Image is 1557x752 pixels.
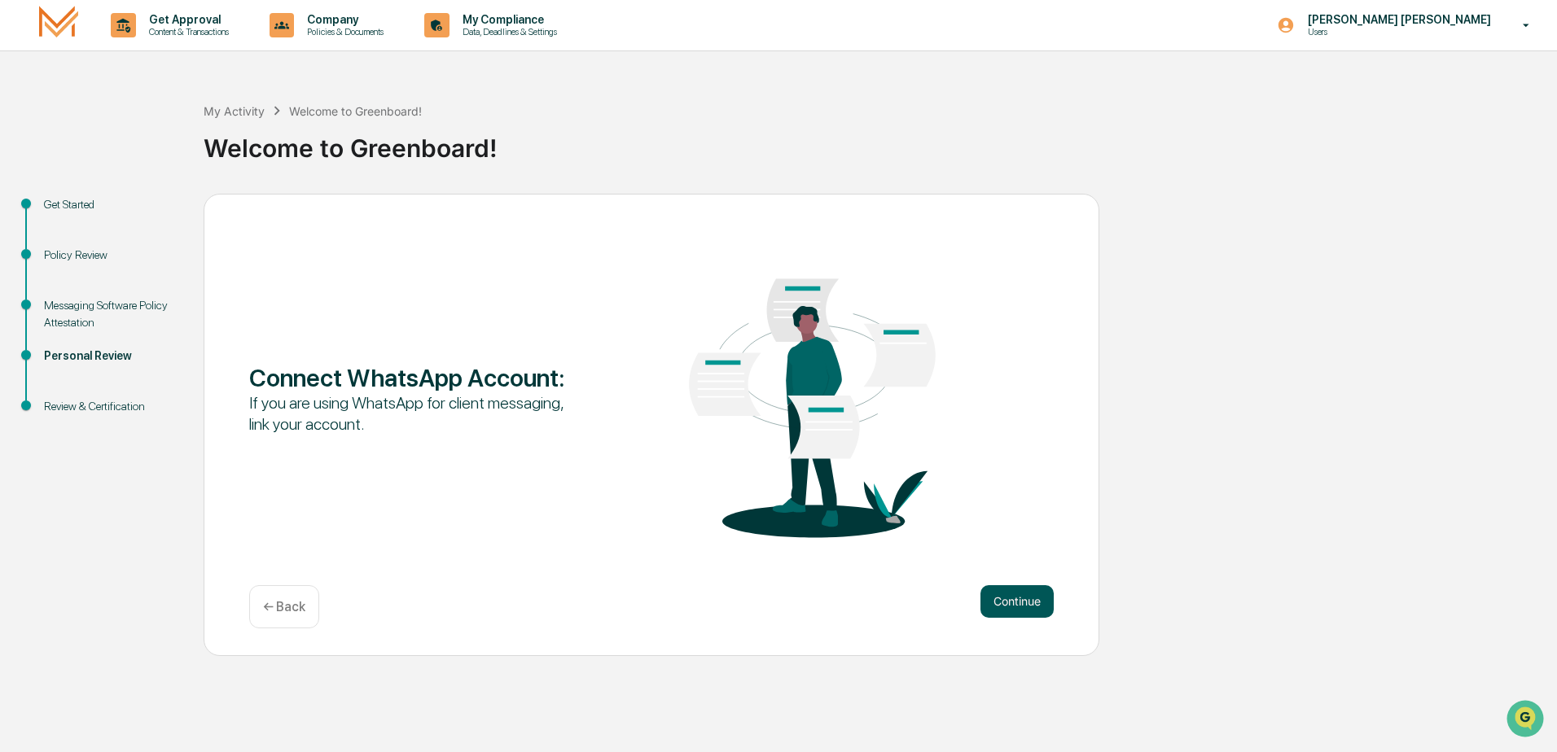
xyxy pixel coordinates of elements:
[204,104,265,118] div: My Activity
[33,236,103,252] span: Data Lookup
[16,207,29,220] div: 🖐️
[16,34,296,60] p: How can we help?
[134,205,202,221] span: Attestations
[44,297,178,331] div: Messaging Software Policy Attestation
[44,348,178,365] div: Personal Review
[289,104,422,118] div: Welcome to Greenboard!
[10,199,112,228] a: 🖐️Preclearance
[112,199,208,228] a: 🗄️Attestations
[294,13,392,26] p: Company
[450,13,565,26] p: My Compliance
[55,141,206,154] div: We're available if you need us!
[39,6,78,44] img: logo
[33,205,105,221] span: Preclearance
[44,398,178,415] div: Review & Certification
[118,207,131,220] div: 🗄️
[16,125,46,154] img: 1746055101610-c473b297-6a78-478c-a979-82029cc54cd1
[263,599,305,614] p: ← Back
[55,125,267,141] div: Start new chat
[277,129,296,149] button: Start new chat
[1295,13,1499,26] p: [PERSON_NAME] [PERSON_NAME]
[44,196,178,213] div: Get Started
[980,585,1054,618] button: Continue
[1295,26,1454,37] p: Users
[450,26,565,37] p: Data, Deadlines & Settings
[204,120,1549,163] div: Welcome to Greenboard!
[162,276,197,288] span: Pylon
[136,26,237,37] p: Content & Transactions
[136,13,237,26] p: Get Approval
[10,230,109,259] a: 🔎Data Lookup
[1505,698,1549,742] iframe: Open customer support
[651,230,973,565] img: Connect WhatsApp Account
[115,275,197,288] a: Powered byPylon
[249,363,571,392] div: Connect WhatsApp Account :
[294,26,392,37] p: Policies & Documents
[249,392,571,435] div: If you are using WhatsApp for client messaging, link your account.
[16,238,29,251] div: 🔎
[44,247,178,264] div: Policy Review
